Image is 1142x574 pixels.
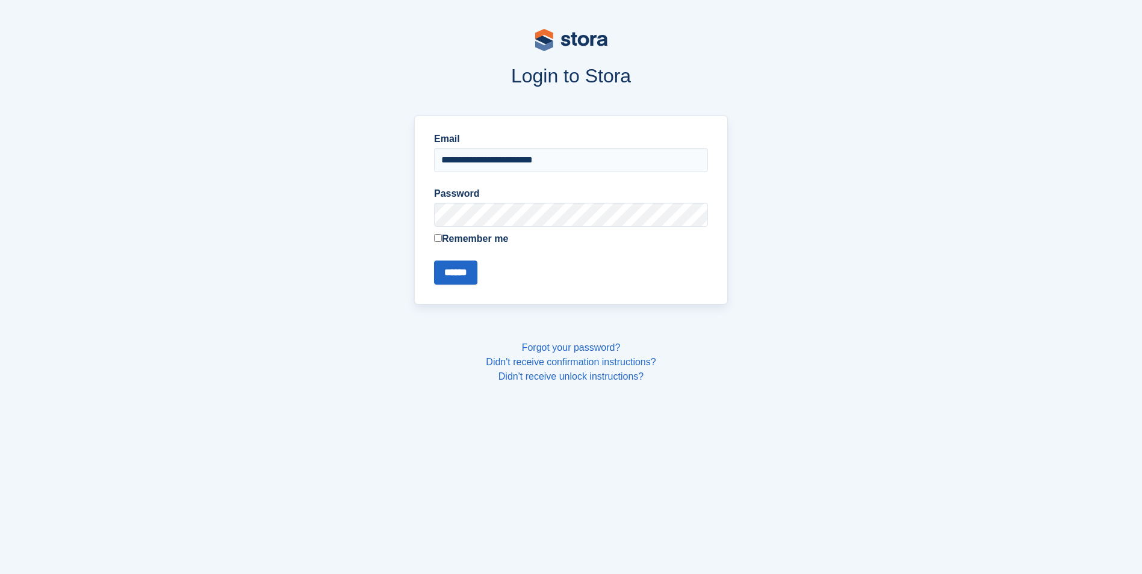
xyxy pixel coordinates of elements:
[434,232,708,246] label: Remember me
[434,132,708,146] label: Email
[498,371,644,381] a: Didn't receive unlock instructions?
[434,187,708,201] label: Password
[486,357,656,367] a: Didn't receive confirmation instructions?
[522,342,621,353] a: Forgot your password?
[185,65,958,87] h1: Login to Stora
[434,234,442,242] input: Remember me
[535,29,607,51] img: stora-logo-53a41332b3708ae10de48c4981b4e9114cc0af31d8433b30ea865607fb682f29.svg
